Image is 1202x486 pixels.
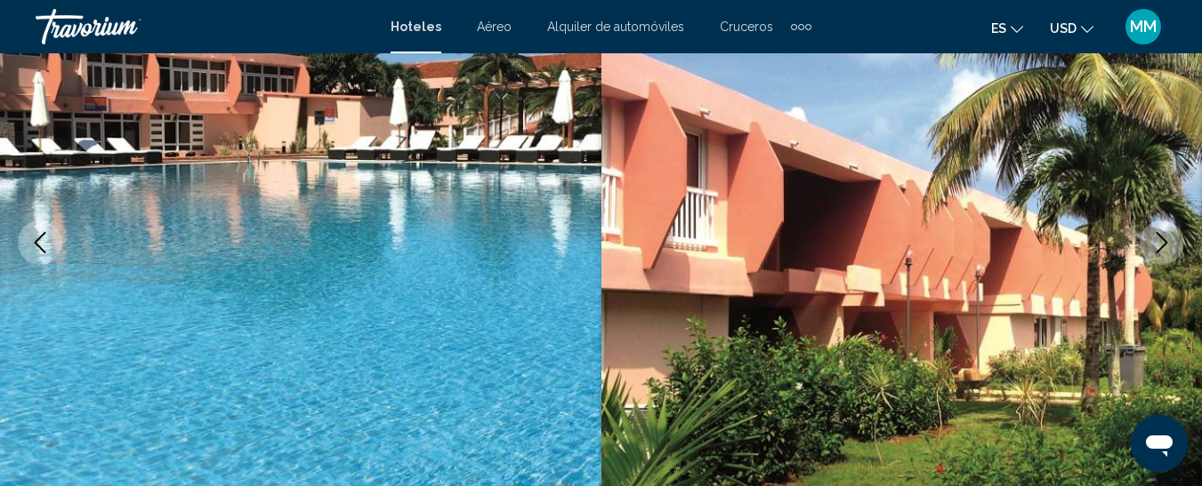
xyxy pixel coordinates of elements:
[1140,220,1184,265] button: Next image
[991,21,1006,36] span: es
[991,15,1023,41] button: Change language
[547,20,684,34] a: Alquiler de automóviles
[477,20,512,34] a: Aéreo
[720,20,773,34] a: Cruceros
[1131,415,1188,472] iframe: Button to launch messaging window
[1130,18,1157,36] span: MM
[391,20,441,34] a: Hoteles
[1120,8,1166,45] button: User Menu
[1050,15,1093,41] button: Change currency
[36,9,373,44] a: Travorium
[791,12,811,41] button: Extra navigation items
[1050,21,1077,36] span: USD
[18,220,62,265] button: Previous image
